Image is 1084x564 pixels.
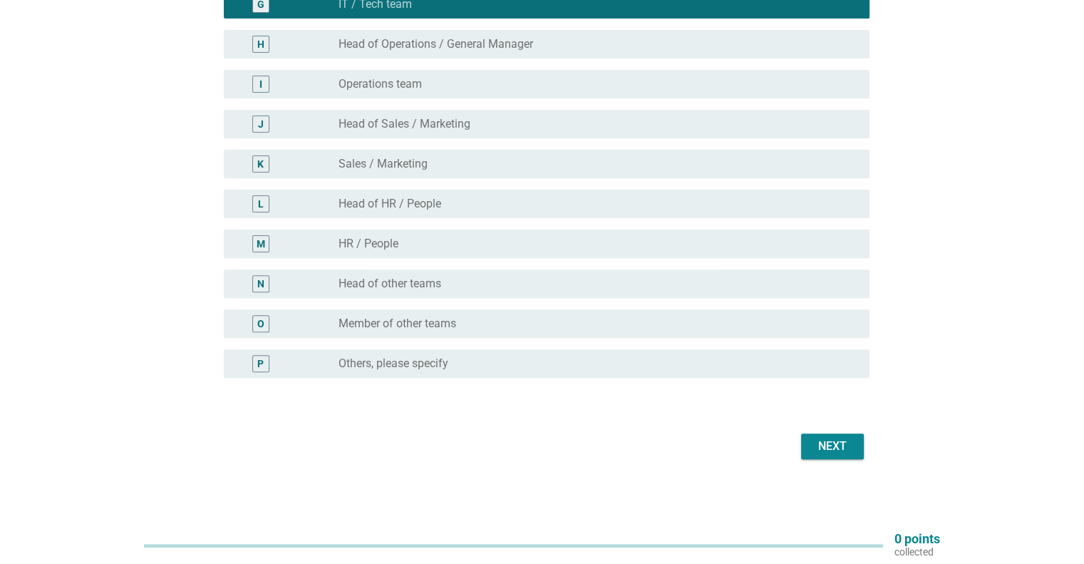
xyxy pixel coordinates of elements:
[894,533,940,545] p: 0 points
[257,317,264,332] div: O
[257,357,264,371] div: P
[339,117,470,131] label: Head of Sales / Marketing
[339,277,441,291] label: Head of other teams
[339,77,422,91] label: Operations team
[339,237,398,251] label: HR / People
[801,434,864,459] button: Next
[812,438,852,455] div: Next
[894,545,940,558] p: collected
[258,197,264,212] div: L
[339,317,456,331] label: Member of other teams
[257,237,265,252] div: M
[257,277,264,292] div: N
[257,157,264,172] div: K
[258,117,264,132] div: J
[339,37,533,51] label: Head of Operations / General Manager
[259,77,262,92] div: I
[257,37,264,52] div: H
[339,357,448,371] label: Others, please specify
[339,157,428,171] label: Sales / Marketing
[339,197,441,211] label: Head of HR / People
